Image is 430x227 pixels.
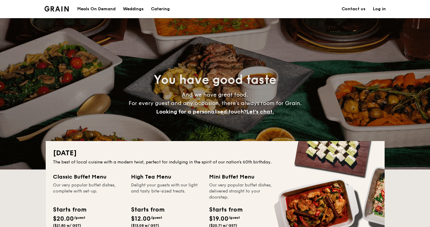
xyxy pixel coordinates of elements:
div: Classic Buffet Menu [53,173,124,181]
div: High Tea Menu [131,173,202,181]
div: Starts from [209,205,242,214]
div: The best of local cuisine with a modern twist, perfect for indulging in the spirit of our nation’... [53,159,377,165]
span: And we have great food. For every guest and any occasion, there’s always room for Grain. [129,91,302,115]
img: Grain [44,6,69,12]
div: Our very popular buffet dishes, complete with set-up. [53,182,124,200]
div: Starts from [131,205,164,214]
a: Logotype [44,6,69,12]
span: Let's chat. [246,108,274,115]
span: Looking for a personalised touch? [156,108,246,115]
div: Delight your guests with our light and tasty bite-sized treats. [131,182,202,200]
div: Starts from [53,205,86,214]
div: Our very popular buffet dishes, delivered straight to your doorstep. [209,182,280,200]
h2: [DATE] [53,148,377,158]
span: $20.00 [53,215,74,222]
span: /guest [228,215,240,220]
span: /guest [151,215,162,220]
span: /guest [74,215,85,220]
div: Mini Buffet Menu [209,173,280,181]
span: You have good taste [154,73,276,87]
span: $19.00 [209,215,228,222]
span: $12.00 [131,215,151,222]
